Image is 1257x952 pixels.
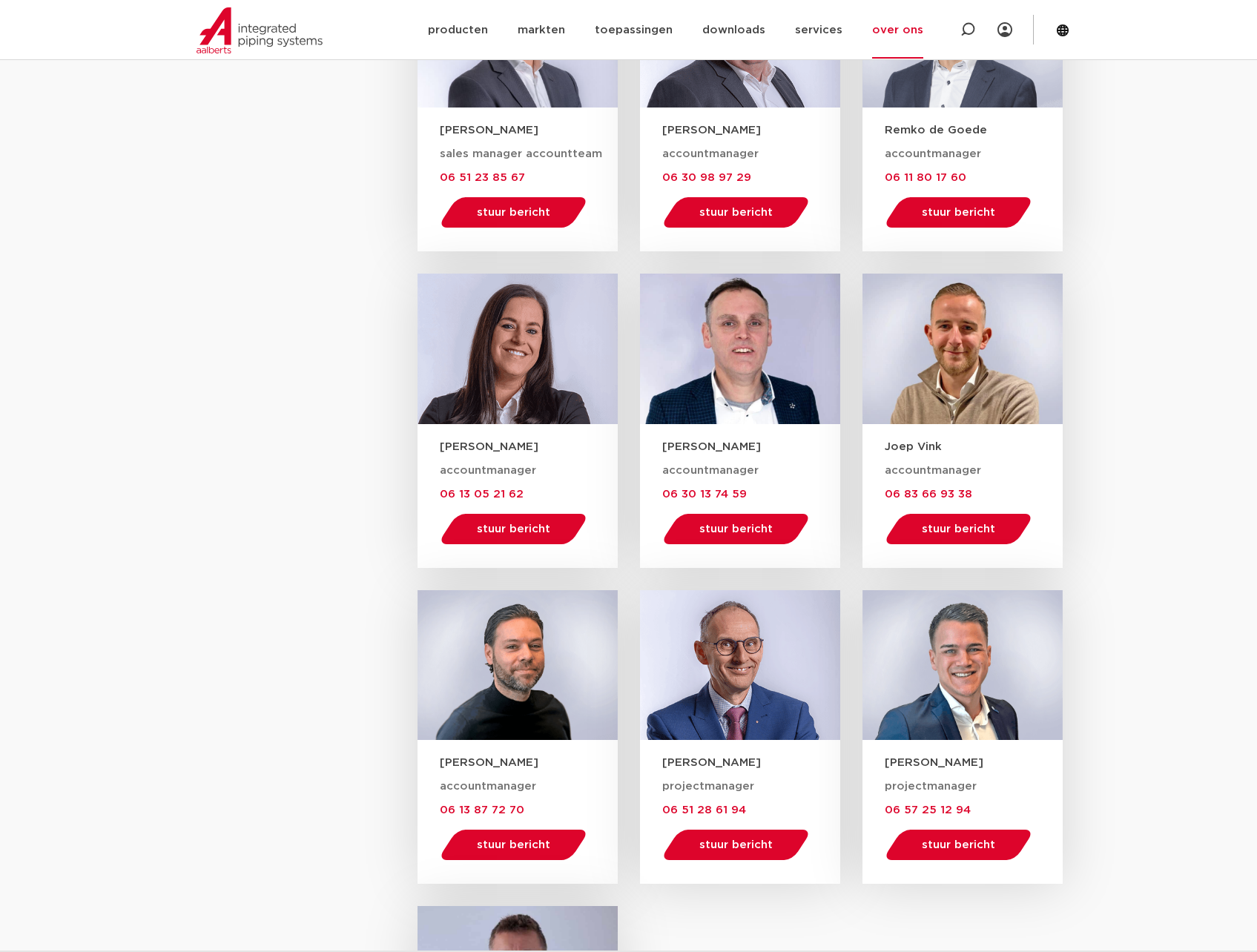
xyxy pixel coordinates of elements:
[885,488,972,500] a: 06 83 66 93 38
[440,781,536,792] span: accountmanager
[662,172,751,183] span: 06 30 98 97 29
[662,804,746,816] a: 06 51 28 61 94
[440,804,524,816] a: 06 13 87 72 70
[440,465,536,476] span: accountmanager
[662,488,747,500] a: 06 30 13 74 59
[662,122,840,138] h3: [PERSON_NAME]
[662,171,751,183] a: 06 30 98 97 29
[662,148,759,159] span: accountmanager
[702,1,765,59] a: downloads
[885,755,1063,770] h3: [PERSON_NAME]
[662,755,840,770] h3: [PERSON_NAME]
[922,523,995,535] span: stuur bericht
[440,489,524,500] span: 06 13 05 21 62
[662,489,747,500] span: 06 30 13 74 59
[440,439,618,454] h3: [PERSON_NAME]
[795,1,842,59] a: services
[872,1,923,59] a: over ons
[440,172,525,183] span: 06 51 23 85 67
[662,804,746,816] span: 06 51 28 61 94
[595,1,673,59] a: toepassingen
[428,1,488,59] a: producten
[699,839,773,850] span: stuur bericht
[477,839,550,850] span: stuur bericht
[440,148,602,159] span: sales manager accountteam
[885,171,966,183] a: 06 11 80 17 60
[440,171,525,183] a: 06 51 23 85 67
[428,1,923,59] nav: Menu
[885,489,972,500] span: 06 83 66 93 38
[922,839,995,850] span: stuur bericht
[440,755,618,770] h3: [PERSON_NAME]
[885,122,1063,138] h3: Remko de Goede
[477,523,550,535] span: stuur bericht
[440,122,618,138] h3: [PERSON_NAME]
[699,523,773,535] span: stuur bericht
[662,439,840,454] h3: [PERSON_NAME]
[518,1,565,59] a: markten
[885,804,971,816] a: 06 57 25 12 94
[440,804,524,816] span: 06 13 87 72 70
[477,207,550,218] span: stuur bericht
[699,207,773,218] span: stuur bericht
[662,465,759,476] span: accountmanager
[440,488,524,500] a: 06 13 05 21 62
[885,804,971,816] span: 06 57 25 12 94
[885,172,966,183] span: 06 11 80 17 60
[885,465,981,476] span: accountmanager
[885,781,977,792] span: projectmanager
[662,781,754,792] span: projectmanager
[922,207,995,218] span: stuur bericht
[885,439,1063,454] h3: Joep Vink
[885,148,981,159] span: accountmanager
